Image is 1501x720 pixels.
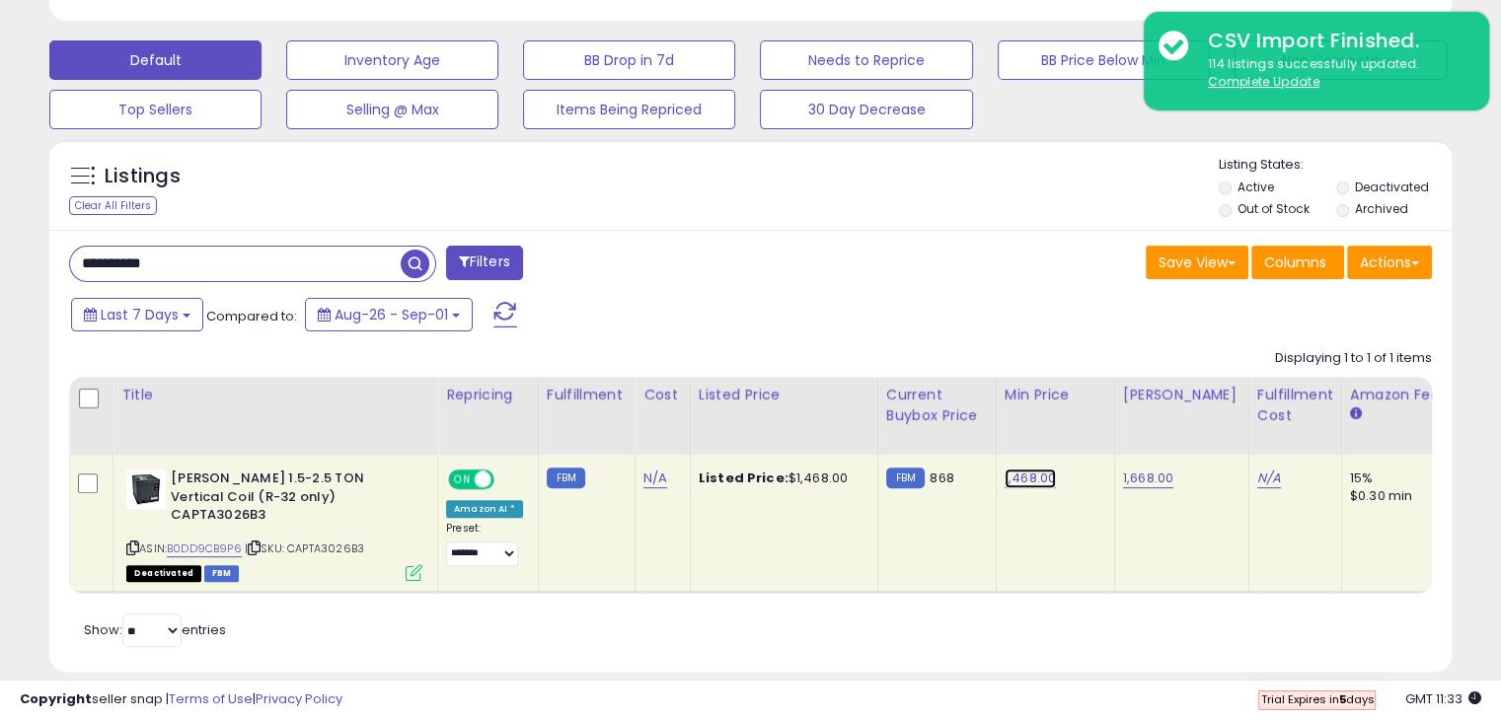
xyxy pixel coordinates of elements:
div: $1,468.00 [699,469,863,487]
label: Deactivated [1354,179,1428,195]
span: | SKU: CAPTA3026B3 [245,540,364,556]
button: Default [49,40,262,80]
small: FBM [886,468,925,488]
span: FBM [204,565,240,582]
button: Save View [1146,246,1248,279]
button: Aug-26 - Sep-01 [305,298,473,331]
div: [PERSON_NAME] [1123,385,1240,405]
button: Selling @ Max [286,90,498,129]
div: Preset: [446,522,523,566]
div: Fulfillment Cost [1257,385,1333,426]
div: Repricing [446,385,530,405]
u: Complete Update [1208,73,1319,90]
small: FBM [547,468,585,488]
img: 31uYwMVVRmL._SL40_.jpg [126,469,166,509]
a: B0DD9CB9P6 [167,540,242,557]
span: OFF [491,471,523,488]
b: [PERSON_NAME] 1.5-2.5 TON Vertical Coil (R-32 only) CAPTA3026B3 [171,469,411,530]
button: Items Being Repriced [523,90,735,129]
div: Amazon AI * [446,500,523,518]
span: Trial Expires in days [1260,691,1374,707]
button: Actions [1347,246,1432,279]
div: ASIN: [126,469,422,579]
div: seller snap | | [20,690,342,709]
span: All listings that are unavailable for purchase on Amazon for any reason other than out-of-stock [126,565,201,582]
a: 1,668.00 [1123,468,1173,488]
button: Top Sellers [49,90,262,129]
span: Aug-26 - Sep-01 [335,305,448,324]
div: Cost [643,385,682,405]
span: 868 [930,468,953,487]
div: Displaying 1 to 1 of 1 items [1275,349,1432,368]
small: Amazon Fees. [1350,405,1362,423]
h5: Listings [105,163,181,190]
span: ON [450,471,475,488]
button: BB Price Below Min [998,40,1210,80]
span: Show: entries [84,620,226,639]
label: Archived [1354,200,1407,217]
a: N/A [643,468,667,488]
a: 1,468.00 [1005,468,1056,488]
span: Compared to: [206,307,297,325]
span: 2025-09-9 11:33 GMT [1405,689,1481,708]
div: Clear All Filters [69,196,157,215]
div: 114 listings successfully updated. [1193,55,1474,92]
button: Filters [446,246,523,280]
button: Inventory Age [286,40,498,80]
button: BB Drop in 7d [523,40,735,80]
label: Out of Stock [1238,200,1310,217]
div: Fulfillment [547,385,627,405]
button: Last 7 Days [71,298,203,331]
span: Columns [1264,252,1326,272]
a: N/A [1257,468,1281,488]
button: Columns [1251,246,1344,279]
button: 30 Day Decrease [760,90,972,129]
button: Needs to Reprice [760,40,972,80]
a: Privacy Policy [256,689,342,708]
b: 5 [1338,691,1345,707]
div: CSV Import Finished. [1193,27,1474,55]
p: Listing States: [1219,156,1452,175]
div: Title [121,385,429,405]
a: Terms of Use [169,689,253,708]
strong: Copyright [20,689,92,708]
div: Listed Price [699,385,869,405]
span: Last 7 Days [101,305,179,324]
div: Current Buybox Price [886,385,988,426]
div: Min Price [1005,385,1106,405]
b: Listed Price: [699,468,788,487]
label: Active [1238,179,1274,195]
